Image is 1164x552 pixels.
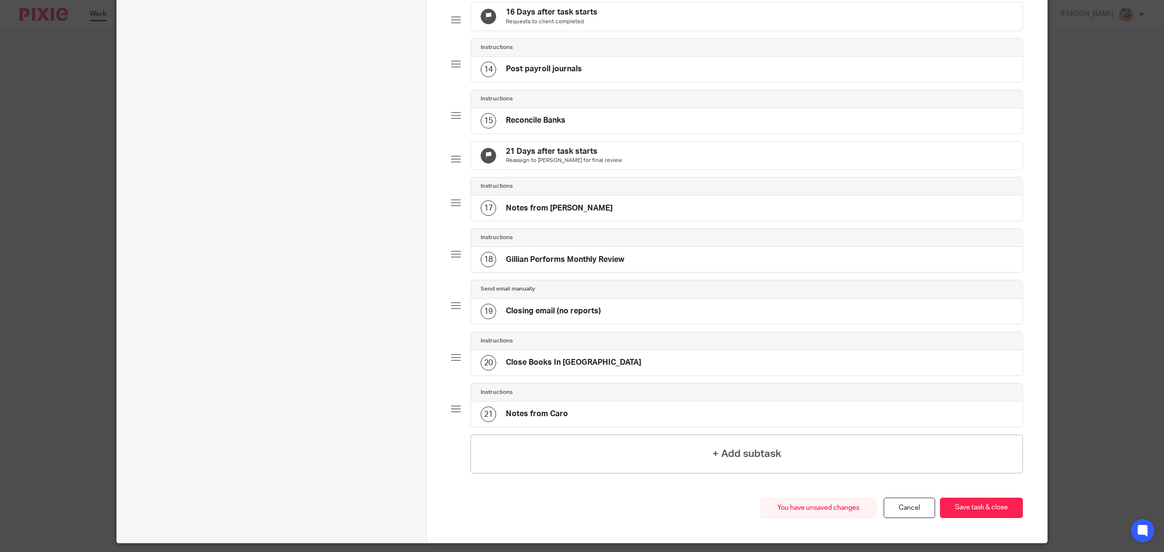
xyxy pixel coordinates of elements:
[481,406,496,422] div: 21
[481,355,496,371] div: 20
[481,304,496,319] div: 19
[481,200,496,216] div: 17
[481,44,513,51] h4: Instructions
[506,255,624,265] h4: Gillian Performs Monthly Review
[506,18,598,26] p: Requests to client completed
[506,306,601,316] h4: Closing email (no reports)
[760,498,876,519] div: You have unsaved changes
[506,115,566,126] h4: Reconcile Banks
[506,409,568,419] h4: Notes from Caro
[506,157,622,164] p: Reassign to [PERSON_NAME] for final review
[481,337,513,345] h4: Instructions
[481,389,513,396] h4: Instructions
[884,498,935,519] a: Cancel
[940,498,1023,519] button: Save task & close
[712,446,781,461] h4: + Add subtask
[481,113,496,129] div: 15
[481,62,496,77] div: 14
[481,182,513,190] h4: Instructions
[506,146,622,157] h4: 21 Days after task starts
[481,252,496,267] div: 18
[506,357,641,368] h4: Close Books In [GEOGRAPHIC_DATA]
[481,95,513,103] h4: Instructions
[481,285,535,293] h4: Send email manually
[506,64,582,74] h4: Post payroll journals
[506,7,598,17] h4: 16 Days after task starts
[506,203,613,213] h4: Notes from [PERSON_NAME]
[481,234,513,242] h4: Instructions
